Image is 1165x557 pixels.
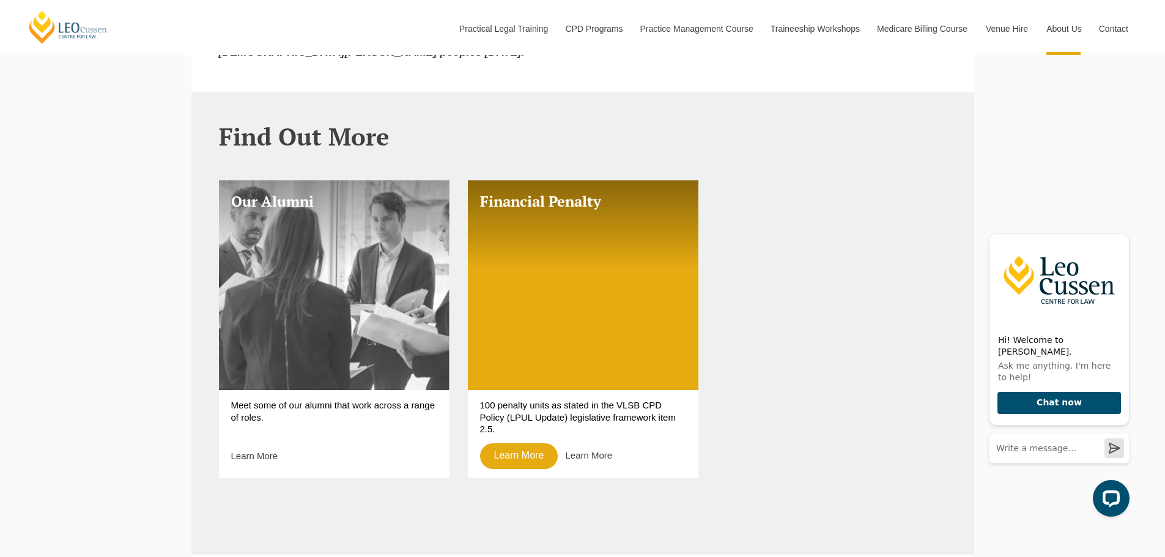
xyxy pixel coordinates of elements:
[761,2,868,55] a: Traineeship Workshops
[480,193,686,210] h3: Financial Penalty
[979,222,1134,526] iframe: LiveChat chat widget
[556,2,631,55] a: CPD Programs
[231,451,278,461] a: Learn More
[231,399,437,433] p: Meet some of our alumni that work across a range of roles.
[28,10,109,45] a: [PERSON_NAME] Centre for Law
[1037,2,1090,55] a: About Us
[977,2,1037,55] a: Venue Hire
[631,2,761,55] a: Practice Management Course
[480,443,558,469] a: Learn More
[480,399,686,433] p: 100 penalty units as stated in the VLSB CPD Policy (LPUL Update) legislative framework item 2.5.
[219,123,947,150] h2: Find Out More
[450,2,557,55] a: Practical Legal Training
[868,2,977,55] a: Medicare Billing Course
[566,450,613,460] a: Learn More
[231,193,437,210] h3: Our Alumni
[1090,2,1137,55] a: Contact
[219,180,449,390] a: Our Alumni
[468,180,698,390] a: Financial Penalty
